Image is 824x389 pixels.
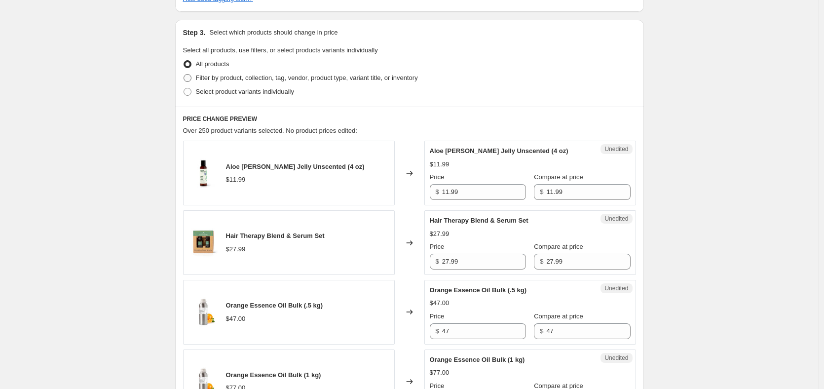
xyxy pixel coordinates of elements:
[430,286,527,294] span: Orange Essence Oil Bulk (.5 kg)
[534,243,583,250] span: Compare at price
[540,327,543,335] span: $
[226,175,246,185] div: $11.99
[226,314,246,324] div: $47.00
[604,145,628,153] span: Unedited
[430,173,445,181] span: Price
[188,228,218,258] img: hair_therapy_strengthen_repair_grow_set-01_80x.jpg
[430,368,449,378] div: $77.00
[226,371,321,379] span: Orange Essence Oil Bulk (1 kg)
[183,46,378,54] span: Select all products, use filters, or select products variants individually
[534,173,583,181] span: Compare at price
[430,147,568,155] span: Aloe [PERSON_NAME] Jelly Unscented (4 oz)
[188,297,218,327] img: orange_essence_eo-0.5kg-01_80x.jpg
[183,115,636,123] h6: PRICE CHANGE PREVIEW
[430,298,449,308] div: $47.00
[430,217,528,224] span: Hair Therapy Blend & Serum Set
[183,127,357,134] span: Over 250 product variants selected. No product prices edited:
[534,312,583,320] span: Compare at price
[226,302,323,309] span: Orange Essence Oil Bulk (.5 kg)
[430,229,449,239] div: $27.99
[209,28,337,38] p: Select which products should change in price
[226,163,365,170] span: Aloe [PERSON_NAME] Jelly Unscented (4 oz)
[540,258,543,265] span: $
[436,188,439,195] span: $
[226,244,246,254] div: $27.99
[430,159,449,169] div: $11.99
[196,60,229,68] span: All products
[604,354,628,362] span: Unedited
[196,74,418,81] span: Filter by product, collection, tag, vendor, product type, variant title, or inventory
[196,88,294,95] span: Select product variants individually
[183,28,206,38] h2: Step 3.
[430,243,445,250] span: Price
[188,158,218,188] img: Aloe_Vera_Jelly-4oz-01_80x.jpg
[430,312,445,320] span: Price
[436,327,439,335] span: $
[436,258,439,265] span: $
[540,188,543,195] span: $
[604,284,628,292] span: Unedited
[226,232,325,239] span: Hair Therapy Blend & Serum Set
[604,215,628,223] span: Unedited
[430,356,525,363] span: Orange Essence Oil Bulk (1 kg)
